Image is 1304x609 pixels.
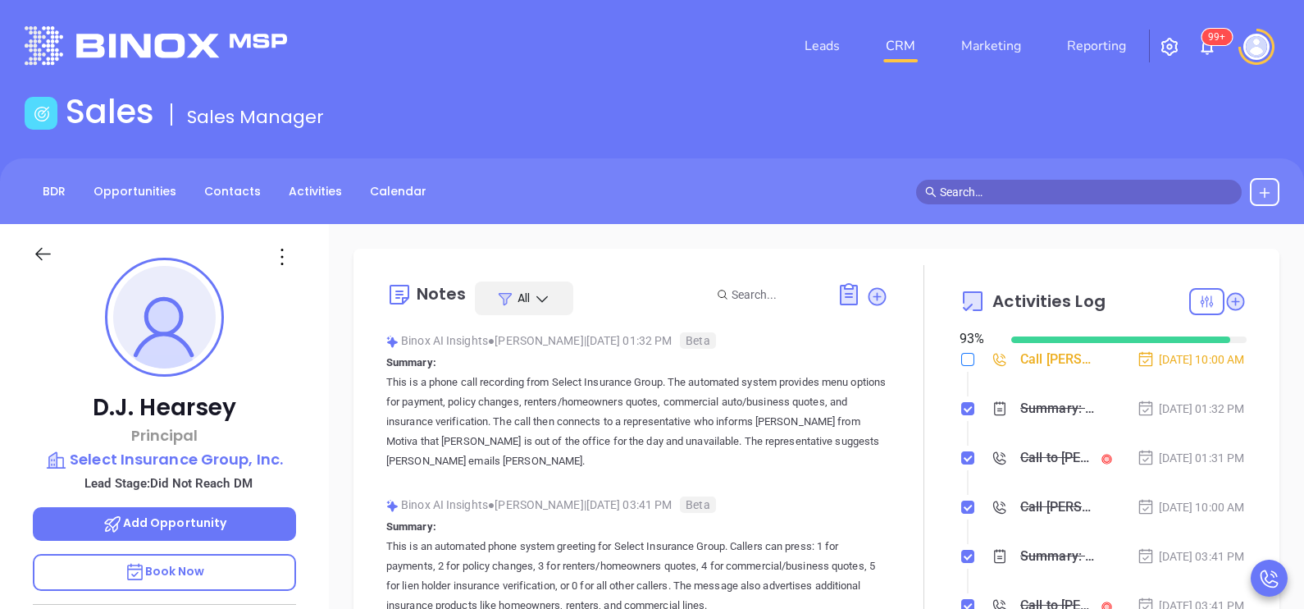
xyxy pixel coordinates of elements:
a: Contacts [194,178,271,205]
img: logo [25,26,287,65]
span: Sales Manager [187,104,324,130]
a: Calendar [360,178,436,205]
p: Lead Stage: Did Not Reach DM [41,473,296,494]
p: This is a phone call recording from Select Insurance Group. The automated system provides menu op... [386,373,888,471]
a: Activities [279,178,352,205]
span: Book Now [125,563,205,579]
span: ● [488,498,495,511]
img: svg%3e [386,336,399,348]
p: D.J. Hearsey [33,393,296,423]
b: Summary: [386,520,436,533]
div: Call [PERSON_NAME] to follow up [1020,495,1094,520]
div: [DATE] 01:31 PM [1137,449,1245,467]
div: Binox AI Insights [PERSON_NAME] | [DATE] 03:41 PM [386,492,888,517]
a: Leads [798,30,846,62]
div: [DATE] 03:41 PM [1137,547,1245,565]
img: svg%3e [386,500,399,512]
a: BDR [33,178,75,205]
span: search [925,186,937,198]
div: Call [PERSON_NAME] to follow up [1020,347,1094,372]
img: iconSetting [1160,37,1179,57]
a: CRM [879,30,922,62]
input: Search... [732,286,818,304]
div: Notes [417,286,467,302]
span: Beta [680,332,715,349]
div: Summary: This is an automated phone system greeting for Select Insurance Group. Callers can press... [1020,544,1094,569]
div: Call to [PERSON_NAME][GEOGRAPHIC_DATA] [1020,446,1094,470]
b: Summary: [386,356,436,369]
h1: Sales [66,92,154,131]
div: [DATE] 01:32 PM [1137,400,1245,418]
sup: 102 [1201,29,1232,45]
div: 93 % [960,329,991,349]
a: Marketing [955,30,1028,62]
div: Binox AI Insights [PERSON_NAME] | [DATE] 01:32 PM [386,328,888,353]
div: [DATE] 10:00 AM [1137,498,1245,516]
div: [DATE] 10:00 AM [1137,350,1245,369]
p: Principal [33,424,296,446]
img: user [1243,34,1270,60]
a: Select Insurance Group, Inc. [33,448,296,471]
span: ● [488,334,495,347]
input: Search… [940,183,1233,201]
img: iconNotification [1197,37,1217,57]
span: Beta [680,497,715,513]
a: Reporting [1060,30,1133,62]
span: Add Opportunity [103,515,227,531]
div: Summary: This is a phone call recording from Select Insurance Group. The automated system provide... [1020,396,1094,421]
span: All [517,290,530,306]
img: profile-user [113,266,216,369]
span: Activities Log [992,293,1105,309]
a: Opportunities [84,178,186,205]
